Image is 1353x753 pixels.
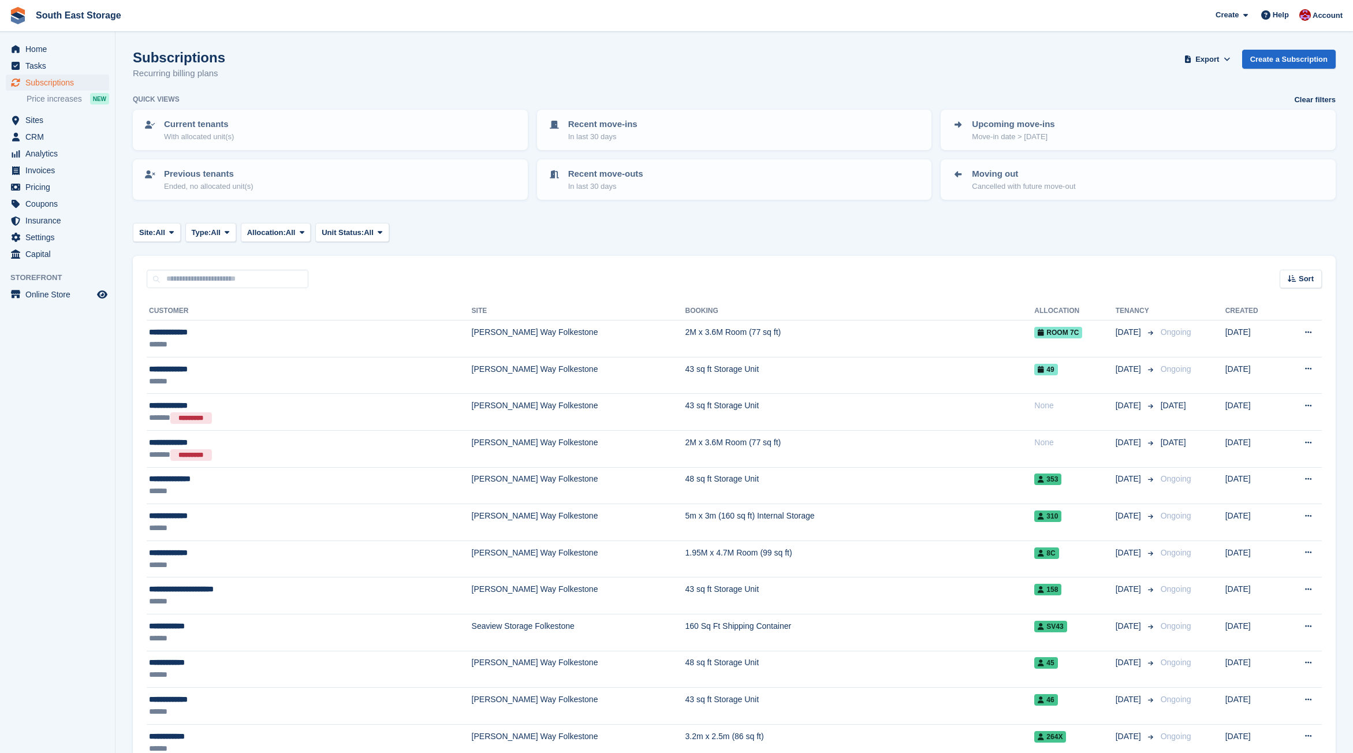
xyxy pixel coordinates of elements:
a: menu [6,129,109,145]
span: Ongoing [1161,474,1191,483]
span: [DATE] [1116,657,1143,669]
p: Recent move-ins [568,118,638,131]
a: Recent move-outs In last 30 days [538,161,931,199]
a: menu [6,146,109,162]
span: Ongoing [1161,548,1191,557]
a: menu [6,179,109,195]
span: 353 [1034,474,1061,485]
td: [PERSON_NAME] Way Folkestone [472,540,685,577]
span: Home [25,41,95,57]
span: Coupons [25,196,95,212]
td: 43 sq ft Storage Unit [685,577,1034,614]
td: [DATE] [1225,394,1281,431]
td: [DATE] [1225,651,1281,688]
span: [DATE] [1116,437,1143,449]
span: Ongoing [1161,695,1191,704]
td: 160 Sq Ft Shipping Container [685,614,1034,651]
td: 48 sq ft Storage Unit [685,467,1034,504]
span: CRM [25,129,95,145]
span: Sort [1299,273,1314,285]
span: Ongoing [1161,327,1191,337]
span: Unit Status: [322,227,364,238]
span: All [364,227,374,238]
td: [PERSON_NAME] Way Folkestone [472,688,685,725]
span: Ongoing [1161,364,1191,374]
span: Online Store [25,286,95,303]
span: Insurance [25,213,95,229]
a: menu [6,74,109,91]
a: menu [6,246,109,262]
span: Subscriptions [25,74,95,91]
td: [PERSON_NAME] Way Folkestone [472,577,685,614]
span: 45 [1034,657,1057,669]
span: Settings [25,229,95,245]
a: menu [6,213,109,229]
span: Pricing [25,179,95,195]
span: [DATE] [1116,326,1143,338]
p: Upcoming move-ins [972,118,1054,131]
p: Recent move-outs [568,167,643,181]
a: menu [6,162,109,178]
span: Sites [25,112,95,128]
td: 43 sq ft Storage Unit [685,357,1034,394]
button: Export [1182,50,1233,69]
a: Moving out Cancelled with future move-out [942,161,1335,199]
span: Price increases [27,94,82,105]
span: Ongoing [1161,584,1191,594]
span: Create [1216,9,1239,21]
th: Tenancy [1116,302,1156,320]
td: [PERSON_NAME] Way Folkestone [472,357,685,394]
span: Capital [25,246,95,262]
span: All [286,227,296,238]
span: [DATE] [1116,694,1143,706]
td: [DATE] [1225,467,1281,504]
p: Ended, no allocated unit(s) [164,181,254,192]
span: [DATE] [1116,730,1143,743]
span: Analytics [25,146,95,162]
span: [DATE] [1116,620,1143,632]
img: Roger Norris [1299,9,1311,21]
span: Ongoing [1161,621,1191,631]
td: 43 sq ft Storage Unit [685,394,1034,431]
td: 43 sq ft Storage Unit [685,688,1034,725]
span: [DATE] [1116,473,1143,485]
span: SV43 [1034,621,1067,632]
span: [DATE] [1116,400,1143,412]
span: Account [1313,10,1343,21]
span: Ongoing [1161,732,1191,741]
th: Booking [685,302,1034,320]
td: [PERSON_NAME] Way Folkestone [472,467,685,504]
span: 158 [1034,584,1061,595]
a: Previous tenants Ended, no allocated unit(s) [134,161,527,199]
p: Previous tenants [164,167,254,181]
span: Type: [192,227,211,238]
td: [PERSON_NAME] Way Folkestone [472,430,685,467]
a: menu [6,41,109,57]
button: Type: All [185,223,236,242]
td: [DATE] [1225,614,1281,651]
a: menu [6,58,109,74]
td: 1.95M x 4.7M Room (99 sq ft) [685,540,1034,577]
a: menu [6,112,109,128]
span: [DATE] [1116,547,1143,559]
span: All [155,227,165,238]
span: Ongoing [1161,511,1191,520]
span: All [211,227,221,238]
span: [DATE] [1116,583,1143,595]
p: In last 30 days [568,131,638,143]
a: Recent move-ins In last 30 days [538,111,931,149]
div: NEW [90,93,109,105]
span: [DATE] [1116,363,1143,375]
span: 264X [1034,731,1066,743]
a: Current tenants With allocated unit(s) [134,111,527,149]
td: [DATE] [1225,540,1281,577]
div: None [1034,437,1115,449]
img: stora-icon-8386f47178a22dfd0bd8f6a31ec36ba5ce8667c1dd55bd0f319d3a0aa187defe.svg [9,7,27,24]
th: Allocation [1034,302,1115,320]
span: [DATE] [1161,401,1186,410]
td: [DATE] [1225,577,1281,614]
div: None [1034,400,1115,412]
span: Export [1195,54,1219,65]
span: Invoices [25,162,95,178]
th: Site [472,302,685,320]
